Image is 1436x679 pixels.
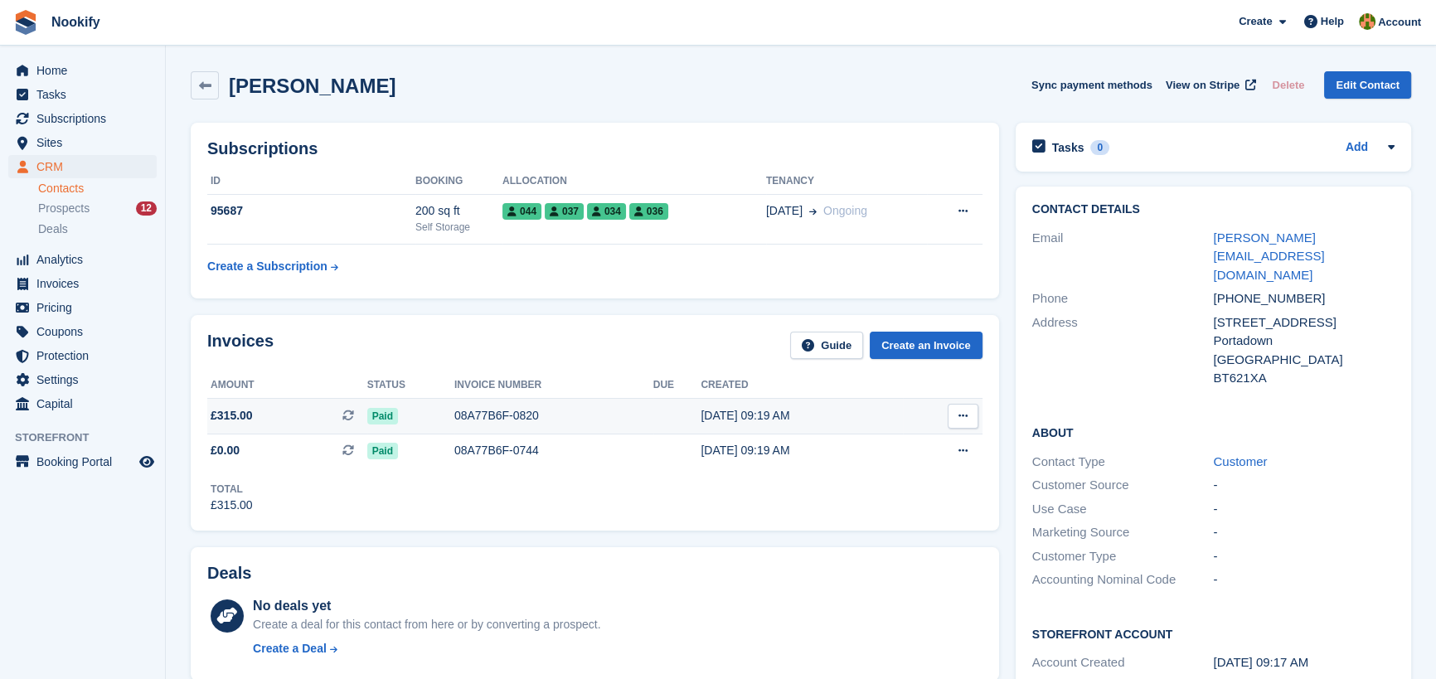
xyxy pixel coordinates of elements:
span: Home [36,59,136,82]
div: - [1213,570,1395,589]
div: 08A77B6F-0820 [454,407,653,424]
a: Customer [1213,454,1267,468]
span: 034 [587,203,626,220]
h2: Storefront Account [1032,625,1395,642]
span: Paid [367,408,398,424]
div: [STREET_ADDRESS] [1213,313,1395,332]
h2: Invoices [207,332,274,359]
span: Analytics [36,248,136,271]
th: ID [207,168,415,195]
a: Guide [790,332,863,359]
a: menu [8,320,157,343]
span: Protection [36,344,136,367]
span: Booking Portal [36,450,136,473]
div: Create a Subscription [207,258,327,275]
th: Tenancy [766,168,927,195]
h2: Tasks [1052,140,1084,155]
div: Create a Deal [253,640,327,657]
div: [PHONE_NUMBER] [1213,289,1395,308]
th: Invoice number [454,372,653,399]
span: Create [1239,13,1272,30]
a: menu [8,450,157,473]
span: Deals [38,221,68,237]
a: menu [8,344,157,367]
div: Account Created [1032,653,1214,672]
span: 044 [502,203,541,220]
div: 200 sq ft [415,202,502,220]
a: Add [1346,138,1368,158]
h2: [PERSON_NAME] [229,75,395,97]
div: Accounting Nominal Code [1032,570,1214,589]
div: - [1213,547,1395,566]
h2: Contact Details [1032,203,1395,216]
span: Coupons [36,320,136,343]
div: Phone [1032,289,1214,308]
span: Sites [36,131,136,154]
div: Customer Type [1032,547,1214,566]
h2: Subscriptions [207,139,982,158]
a: Nookify [45,8,107,36]
th: Allocation [502,168,766,195]
th: Booking [415,168,502,195]
a: [PERSON_NAME][EMAIL_ADDRESS][DOMAIN_NAME] [1213,230,1324,282]
a: menu [8,392,157,415]
a: menu [8,131,157,154]
div: Use Case [1032,500,1214,519]
span: Subscriptions [36,107,136,130]
span: Storefront [15,429,165,446]
a: Create a Subscription [207,251,338,282]
div: 12 [136,201,157,216]
a: menu [8,155,157,178]
img: Tim [1359,13,1375,30]
div: Self Storage [415,220,502,235]
div: 08A77B6F-0744 [454,442,653,459]
div: Marketing Source [1032,523,1214,542]
div: [DATE] 09:19 AM [701,407,903,424]
a: Edit Contact [1324,71,1411,99]
div: Contact Type [1032,453,1214,472]
h2: Deals [207,564,251,583]
a: Create an Invoice [870,332,982,359]
a: Prospects 12 [38,200,157,217]
div: 0 [1090,140,1109,155]
a: View on Stripe [1159,71,1259,99]
button: Delete [1265,71,1311,99]
span: £315.00 [211,407,253,424]
a: menu [8,107,157,130]
img: stora-icon-8386f47178a22dfd0bd8f6a31ec36ba5ce8667c1dd55bd0f319d3a0aa187defe.svg [13,10,38,35]
span: Settings [36,368,136,391]
span: 036 [629,203,668,220]
div: £315.00 [211,497,253,514]
span: Tasks [36,83,136,106]
a: Preview store [137,452,157,472]
a: menu [8,248,157,271]
span: CRM [36,155,136,178]
a: menu [8,272,157,295]
a: menu [8,59,157,82]
span: 037 [545,203,584,220]
span: Pricing [36,296,136,319]
div: Address [1032,313,1214,388]
div: [GEOGRAPHIC_DATA] [1213,351,1395,370]
div: Email [1032,229,1214,285]
a: Deals [38,221,157,238]
a: menu [8,368,157,391]
span: Invoices [36,272,136,295]
th: Due [653,372,701,399]
div: [DATE] 09:19 AM [701,442,903,459]
span: Account [1378,14,1421,31]
div: No deals yet [253,596,600,616]
span: Capital [36,392,136,415]
a: menu [8,296,157,319]
div: Portadown [1213,332,1395,351]
div: - [1213,500,1395,519]
span: Prospects [38,201,90,216]
span: Paid [367,443,398,459]
a: Contacts [38,181,157,196]
div: Total [211,482,253,497]
th: Created [701,372,903,399]
a: menu [8,83,157,106]
th: Amount [207,372,367,399]
div: - [1213,523,1395,542]
div: BT621XA [1213,369,1395,388]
